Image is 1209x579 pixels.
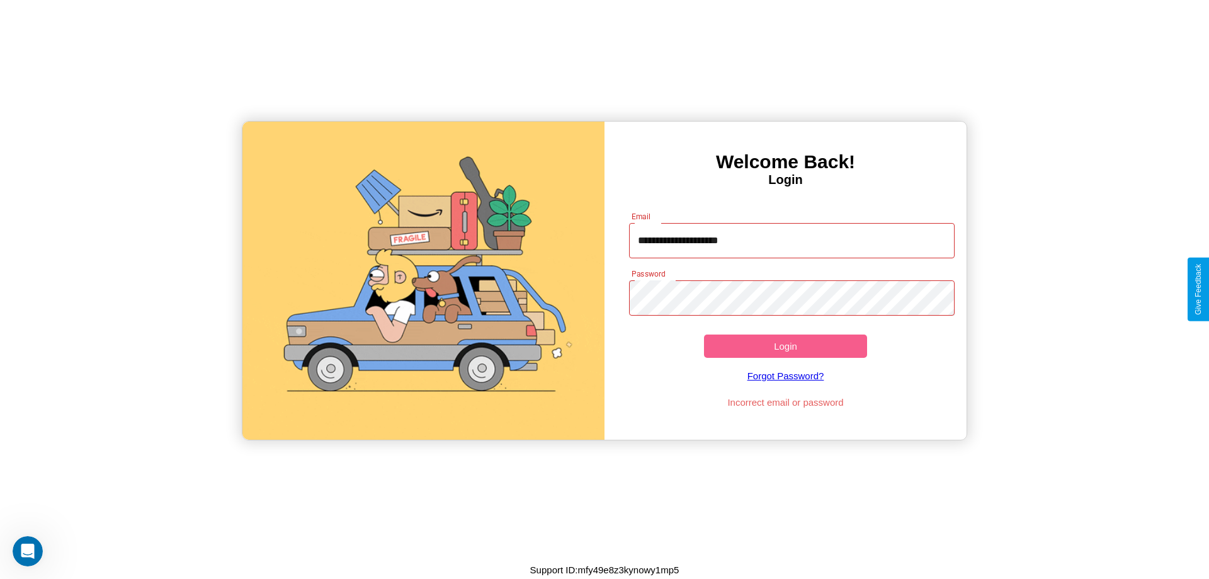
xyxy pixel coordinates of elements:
label: Email [632,211,651,222]
p: Incorrect email or password [623,394,949,411]
button: Login [704,335,867,358]
img: gif [242,122,604,440]
iframe: Intercom live chat [13,536,43,566]
a: Forgot Password? [623,358,949,394]
h3: Welcome Back! [604,151,967,173]
h4: Login [604,173,967,187]
label: Password [632,268,665,279]
div: Give Feedback [1194,264,1203,315]
p: Support ID: mfy49e8z3kynowy1mp5 [530,561,679,578]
